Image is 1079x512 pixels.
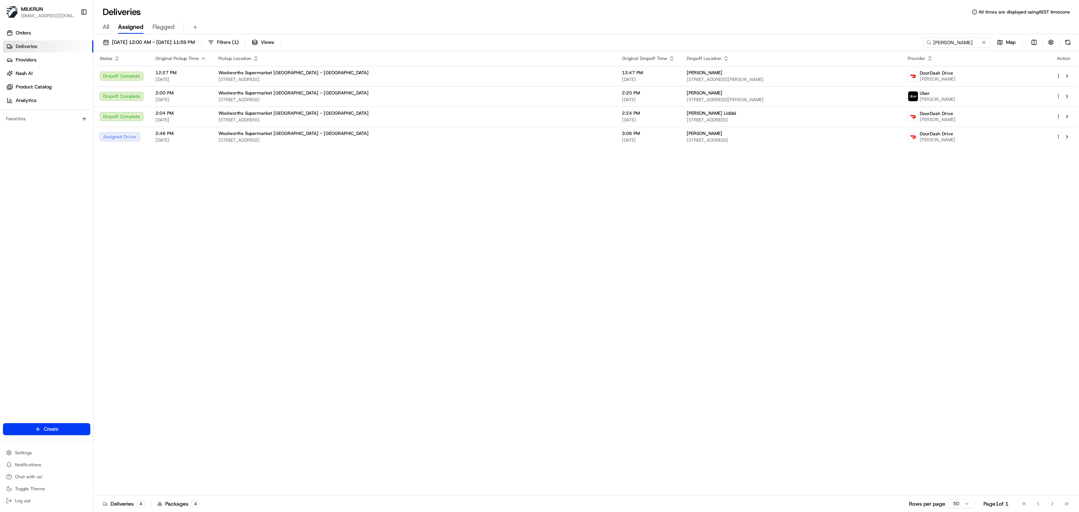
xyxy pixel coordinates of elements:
[622,90,675,96] span: 2:20 PM
[16,97,36,104] span: Analytics
[218,110,369,116] span: Woolworths Supermarket [GEOGRAPHIC_DATA] - [GEOGRAPHIC_DATA]
[920,90,930,96] span: Uber
[155,110,206,116] span: 2:04 PM
[908,55,925,61] span: Provider
[1056,55,1072,61] div: Action
[622,55,667,61] span: Original Dropoff Time
[687,97,895,103] span: [STREET_ADDRESS][PERSON_NAME]
[16,57,36,63] span: Providers
[16,43,37,50] span: Deliveries
[622,110,675,116] span: 2:24 PM
[687,70,722,76] span: [PERSON_NAME]
[118,22,143,31] span: Assigned
[103,6,141,18] h1: Deliveries
[155,70,206,76] span: 12:27 PM
[622,117,675,123] span: [DATE]
[3,423,90,435] button: Create
[3,448,90,458] button: Settings
[622,76,675,82] span: [DATE]
[157,500,200,508] div: Packages
[100,37,198,48] button: [DATE] 12:00 AM - [DATE] 11:59 PM
[687,117,895,123] span: [STREET_ADDRESS]
[979,9,1070,15] span: All times are displayed using AEST timezone
[218,137,610,143] span: [STREET_ADDRESS]
[103,500,145,508] div: Deliveries
[908,91,918,101] img: uber-new-logo.jpeg
[100,55,112,61] span: Status
[908,132,918,142] img: doordash_logo_v2.png
[3,472,90,482] button: Chat with us!
[155,130,206,136] span: 2:46 PM
[103,22,109,31] span: All
[261,39,274,46] span: Views
[191,500,200,507] div: 4
[3,460,90,470] button: Notifications
[15,462,41,468] span: Notifications
[687,137,895,143] span: [STREET_ADDRESS]
[15,486,45,492] span: Toggle Theme
[622,97,675,103] span: [DATE]
[3,113,90,125] div: Favorites
[3,496,90,506] button: Log out
[920,96,955,102] span: [PERSON_NAME]
[3,40,93,52] a: Deliveries
[155,90,206,96] span: 2:00 PM
[909,500,945,508] p: Rows per page
[205,37,242,48] button: Filters(1)
[152,22,175,31] span: Flagged
[3,81,93,93] a: Product Catalog
[137,500,145,507] div: 4
[994,37,1019,48] button: Map
[218,97,610,103] span: [STREET_ADDRESS]
[15,474,42,480] span: Chat with us!
[920,117,955,123] span: [PERSON_NAME]
[15,498,30,504] span: Log out
[155,55,199,61] span: Original Pickup Time
[622,137,675,143] span: [DATE]
[155,137,206,143] span: [DATE]
[218,76,610,82] span: [STREET_ADDRESS]
[218,55,251,61] span: Pickup Location
[112,39,195,46] span: [DATE] 12:00 AM - [DATE] 11:59 PM
[232,39,239,46] span: ( 1 )
[1063,37,1073,48] button: Refresh
[218,90,369,96] span: Woolworths Supermarket [GEOGRAPHIC_DATA] - [GEOGRAPHIC_DATA]
[923,37,991,48] input: Type to search
[218,130,369,136] span: Woolworths Supermarket [GEOGRAPHIC_DATA] - [GEOGRAPHIC_DATA]
[920,137,955,143] span: [PERSON_NAME]
[16,84,52,90] span: Product Catalog
[3,3,78,21] button: MILKRUNMILKRUN[EMAIL_ADDRESS][DOMAIN_NAME]
[983,500,1009,508] div: Page 1 of 1
[3,27,93,39] a: Orders
[687,76,895,82] span: [STREET_ADDRESS][PERSON_NAME]
[3,94,93,106] a: Analytics
[21,13,75,19] button: [EMAIL_ADDRESS][DOMAIN_NAME]
[920,76,955,82] span: [PERSON_NAME]
[16,30,31,36] span: Orders
[920,70,953,76] span: DoorDash Drive
[687,90,722,96] span: [PERSON_NAME]
[218,117,610,123] span: [STREET_ADDRESS]
[217,39,239,46] span: Filters
[3,67,93,79] a: Nash AI
[6,6,18,18] img: MILKRUN
[622,70,675,76] span: 12:47 PM
[687,130,722,136] span: [PERSON_NAME]
[687,55,722,61] span: Dropoff Location
[3,484,90,494] button: Toggle Theme
[908,71,918,81] img: doordash_logo_v2.png
[155,97,206,103] span: [DATE]
[248,37,277,48] button: Views
[155,117,206,123] span: [DATE]
[155,76,206,82] span: [DATE]
[16,70,33,77] span: Nash AI
[218,70,369,76] span: Woolworths Supermarket [GEOGRAPHIC_DATA] - [GEOGRAPHIC_DATA]
[21,5,43,13] button: MILKRUN
[622,130,675,136] span: 3:06 PM
[3,54,93,66] a: Providers
[44,426,58,433] span: Create
[15,450,32,456] span: Settings
[920,131,953,137] span: DoorDash Drive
